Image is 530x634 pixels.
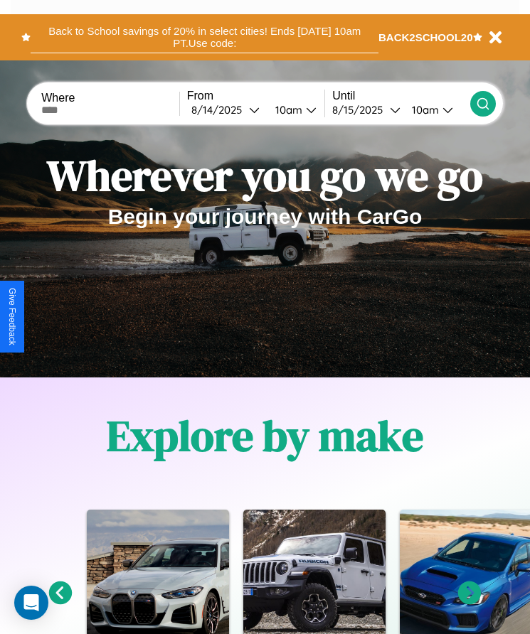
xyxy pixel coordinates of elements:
[405,103,442,117] div: 10am
[332,103,390,117] div: 8 / 15 / 2025
[14,586,48,620] div: Open Intercom Messenger
[187,102,264,117] button: 8/14/2025
[31,21,378,53] button: Back to School savings of 20% in select cities! Ends [DATE] 10am PT.Use code:
[41,92,179,104] label: Where
[378,31,473,43] b: BACK2SCHOOL20
[332,90,470,102] label: Until
[107,407,423,465] h1: Explore by make
[7,288,17,345] div: Give Feedback
[187,90,325,102] label: From
[191,103,249,117] div: 8 / 14 / 2025
[401,102,470,117] button: 10am
[268,103,306,117] div: 10am
[264,102,325,117] button: 10am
